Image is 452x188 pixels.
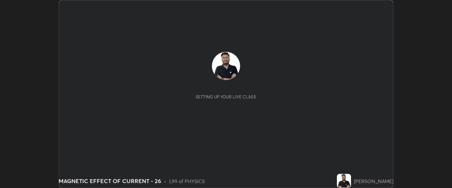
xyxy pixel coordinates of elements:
div: [PERSON_NAME] [354,177,393,185]
img: 8782f5c7b807477aad494b3bf83ebe7f.png [337,174,351,188]
div: • [164,177,166,185]
div: Setting up your live class [196,94,256,99]
div: MAGNETIC EFFECT OF CURRENT - 26 [59,177,161,185]
img: 8782f5c7b807477aad494b3bf83ebe7f.png [212,52,240,80]
div: L99 of PHYSICS [169,177,205,185]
